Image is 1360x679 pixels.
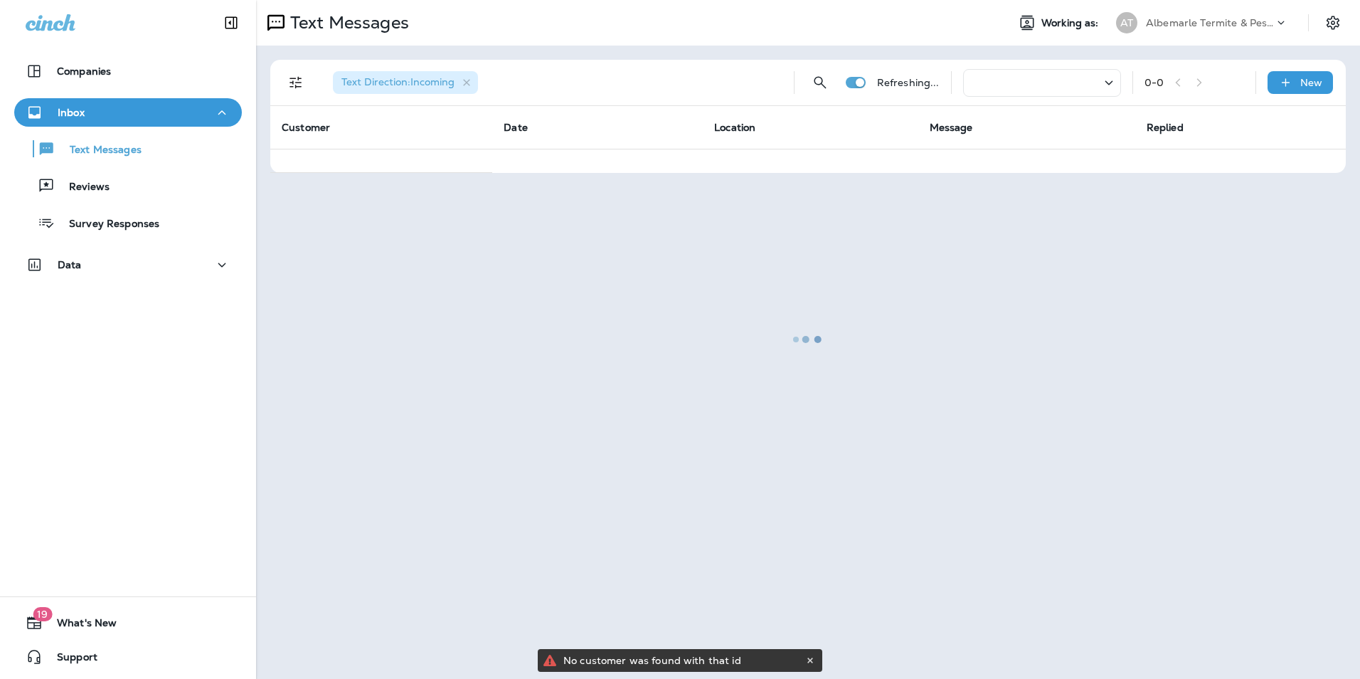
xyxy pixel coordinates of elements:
[211,9,251,37] button: Collapse Sidebar
[14,57,242,85] button: Companies
[14,98,242,127] button: Inbox
[58,259,82,270] p: Data
[14,643,242,671] button: Support
[55,218,159,231] p: Survey Responses
[57,65,111,77] p: Companies
[58,107,85,118] p: Inbox
[43,617,117,634] span: What's New
[55,144,142,157] p: Text Messages
[14,134,242,164] button: Text Messages
[14,208,242,238] button: Survey Responses
[1300,77,1322,88] p: New
[43,651,97,668] span: Support
[14,609,242,637] button: 19What's New
[563,649,802,672] div: No customer was found with that id
[55,181,110,194] p: Reviews
[14,171,242,201] button: Reviews
[14,251,242,279] button: Data
[33,607,52,621] span: 19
